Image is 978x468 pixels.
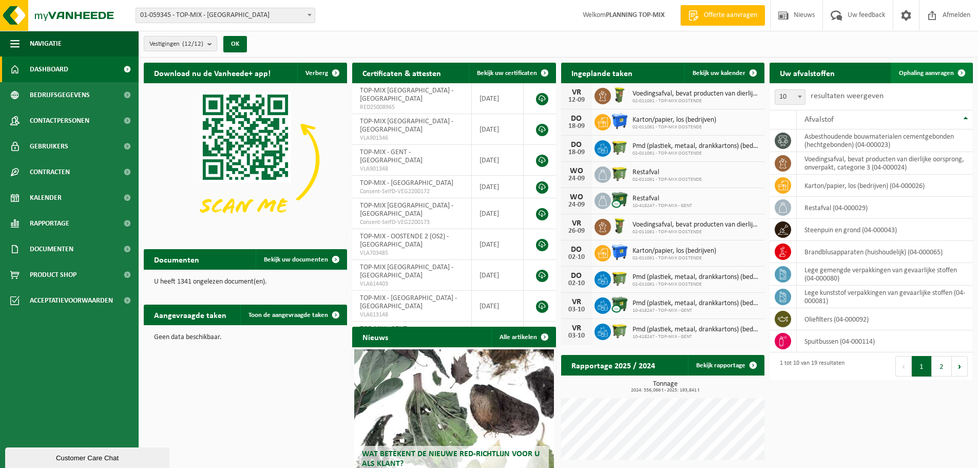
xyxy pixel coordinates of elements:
[149,36,203,52] span: Vestigingen
[770,63,845,83] h2: Uw afvalstoffen
[144,63,281,83] h2: Download nu de Vanheede+ app!
[566,246,587,254] div: DO
[30,185,62,211] span: Kalender
[632,177,702,183] span: 02-011061 - TOP-MIX OOSTENDE
[566,193,587,201] div: WO
[775,355,845,378] div: 1 tot 10 van 19 resultaten
[472,176,524,198] td: [DATE]
[223,36,247,52] button: OK
[566,175,587,182] div: 24-09
[472,145,524,176] td: [DATE]
[360,103,463,111] span: RED25008965
[30,108,89,134] span: Contactpersonen
[360,165,463,173] span: VLA901348
[797,175,973,197] td: karton/papier, los (bedrijven) (04-000026)
[775,90,805,104] span: 10
[632,195,692,203] span: Restafval
[360,280,463,288] span: VLA614403
[632,221,759,229] span: Voedingsafval, bevat producten van dierlijke oorsprong, onverpakt, categorie 3
[305,70,328,77] span: Verberg
[701,10,760,21] span: Offerte aanvragen
[360,188,463,196] span: Consent-SelfD-VEG2200172
[144,305,237,325] h2: Aangevraagde taken
[360,202,453,218] span: TOP-MIX [GEOGRAPHIC_DATA] - [GEOGRAPHIC_DATA]
[472,114,524,145] td: [DATE]
[797,286,973,308] td: lege kunststof verpakkingen van gevaarlijke stoffen (04-000081)
[632,308,759,314] span: 10-418247 - TOP-MIX - GENT
[912,356,932,377] button: 1
[360,179,453,187] span: TOP-MIX - [GEOGRAPHIC_DATA]
[611,86,628,104] img: WB-0060-HPE-GN-50
[248,312,328,319] span: Toon de aangevraagde taken
[566,123,587,130] div: 18-09
[362,450,540,468] span: Wat betekent de nieuwe RED-richtlijn voor u als klant?
[144,36,217,51] button: Vestigingen(12/12)
[352,327,398,347] h2: Nieuws
[491,327,555,347] a: Alle artikelen
[136,8,315,23] span: 01-059345 - TOP-MIX - Oostende
[606,11,665,19] strong: PLANNING TOP-MIX
[566,219,587,228] div: VR
[472,291,524,322] td: [DATE]
[30,262,76,288] span: Product Shop
[932,356,952,377] button: 2
[30,31,62,57] span: Navigatie
[472,260,524,291] td: [DATE]
[632,124,716,130] span: 02-011061 - TOP-MIX OOSTENDE
[566,88,587,97] div: VR
[360,264,453,279] span: TOP-MIX [GEOGRAPHIC_DATA] - [GEOGRAPHIC_DATA]
[566,280,587,287] div: 02-10
[256,249,346,270] a: Bekijk uw documenten
[797,241,973,263] td: brandblusapparaten (huishoudelijk) (04-000065)
[797,263,973,286] td: lege gemengde verpakkingen van gevaarlijke stoffen (04-000080)
[611,217,628,235] img: WB-0060-HPE-GN-50
[264,256,328,263] span: Bekijk uw documenten
[797,330,973,352] td: spuitbussen (04-000114)
[797,308,973,330] td: oliefilters (04-000092)
[154,278,337,286] p: U heeft 1341 ongelezen document(en).
[30,134,68,159] span: Gebruikers
[566,167,587,175] div: WO
[566,228,587,235] div: 26-09
[469,63,555,83] a: Bekijk uw certificaten
[561,355,665,375] h2: Rapportage 2025 / 2024
[352,63,451,83] h2: Certificaten & attesten
[693,70,745,77] span: Bekijk uw kalender
[566,149,587,156] div: 18-09
[360,87,453,103] span: TOP-MIX [GEOGRAPHIC_DATA] - [GEOGRAPHIC_DATA]
[5,445,171,468] iframe: chat widget
[360,233,449,249] span: TOP-MIX - OOSTENDE 2 (OS2) - [GEOGRAPHIC_DATA]
[632,142,759,151] span: Pmd (plastiek, metaal, drankkartons) (bedrijven)
[680,5,765,26] a: Offerte aanvragen
[632,169,702,177] span: Restafval
[144,83,347,236] img: Download de VHEPlus App
[182,41,203,47] count: (12/12)
[891,63,972,83] a: Ophaling aanvragen
[632,299,759,308] span: Pmd (plastiek, metaal, drankkartons) (bedrijven)
[360,311,463,319] span: VLA613148
[632,273,759,282] span: Pmd (plastiek, metaal, drankkartons) (bedrijven)
[30,288,113,313] span: Acceptatievoorwaarden
[632,255,716,261] span: 02-011061 - TOP-MIX OOSTENDE
[30,211,69,236] span: Rapportage
[611,270,628,287] img: WB-1100-HPE-GN-50
[895,356,912,377] button: Previous
[472,198,524,229] td: [DATE]
[240,305,346,325] a: Toon de aangevraagde taken
[566,201,587,209] div: 24-09
[804,116,834,124] span: Afvalstof
[611,244,628,261] img: WB-1100-HPE-BE-01
[561,63,643,83] h2: Ingeplande taken
[360,294,457,310] span: TOP-MIX - [GEOGRAPHIC_DATA] - [GEOGRAPHIC_DATA]
[472,229,524,260] td: [DATE]
[566,115,587,123] div: DO
[797,129,973,152] td: asbesthoudende bouwmaterialen cementgebonden (hechtgebonden) (04-000023)
[632,334,759,340] span: 10-418247 - TOP-MIX - GENT
[611,191,628,209] img: WB-1100-CU
[566,141,587,149] div: DO
[566,272,587,280] div: DO
[688,355,763,376] a: Bekijk rapportage
[144,249,209,269] h2: Documenten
